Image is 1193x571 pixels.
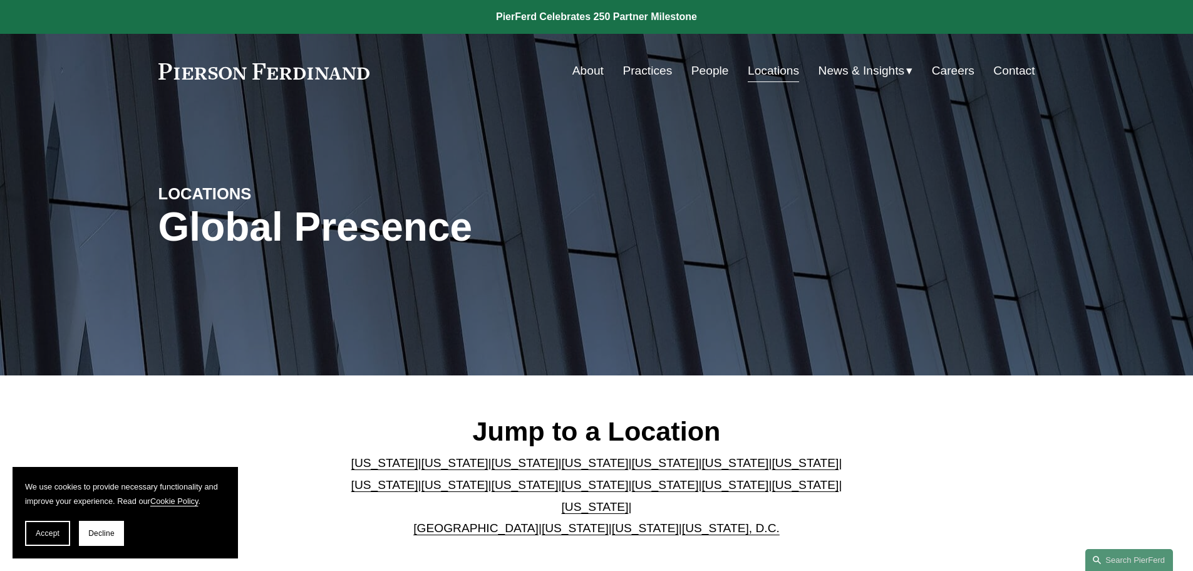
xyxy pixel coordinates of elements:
[622,59,672,83] a: Practices
[631,478,698,491] a: [US_STATE]
[158,184,378,204] h4: LOCATIONS
[25,521,70,546] button: Accept
[612,521,679,535] a: [US_STATE]
[351,478,418,491] a: [US_STATE]
[421,478,488,491] a: [US_STATE]
[25,479,225,508] p: We use cookies to provide necessary functionality and improve your experience. Read our .
[682,521,780,535] a: [US_STATE], D.C.
[993,59,1035,83] a: Contact
[13,467,238,558] section: Cookie banner
[562,500,629,513] a: [US_STATE]
[772,456,839,469] a: [US_STATE]
[562,456,629,469] a: [US_STATE]
[341,453,852,539] p: | | | | | | | | | | | | | | | | | |
[631,456,698,469] a: [US_STATE]
[819,60,905,82] span: News & Insights
[341,415,852,448] h2: Jump to a Location
[492,478,559,491] a: [US_STATE]
[351,456,418,469] a: [US_STATE]
[150,496,199,506] a: Cookie Policy
[542,521,609,535] a: [US_STATE]
[748,59,799,83] a: Locations
[36,529,59,538] span: Accept
[701,478,768,491] a: [US_STATE]
[1085,549,1173,571] a: Search this site
[562,478,629,491] a: [US_STATE]
[88,529,115,538] span: Decline
[772,478,839,491] a: [US_STATE]
[819,59,913,83] a: folder dropdown
[79,521,124,546] button: Decline
[158,204,743,250] h1: Global Presence
[701,456,768,469] a: [US_STATE]
[572,59,604,83] a: About
[492,456,559,469] a: [US_STATE]
[421,456,488,469] a: [US_STATE]
[413,521,539,535] a: [GEOGRAPHIC_DATA]
[932,59,974,83] a: Careers
[691,59,729,83] a: People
